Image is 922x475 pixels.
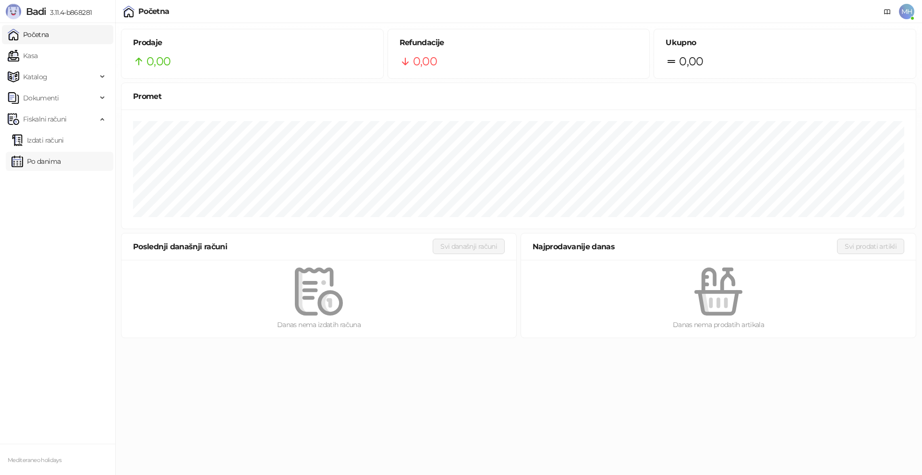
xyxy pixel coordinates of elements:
[8,46,37,65] a: Kasa
[413,52,437,71] span: 0,00
[23,110,66,129] span: Fiskalni računi
[536,319,900,330] div: Danas nema prodatih artikala
[146,52,170,71] span: 0,00
[12,152,61,171] a: Po danima
[899,4,914,19] span: MH
[880,4,895,19] a: Dokumentacija
[8,25,49,44] a: Početna
[12,131,64,150] a: Izdati računi
[23,88,59,108] span: Dokumenti
[679,52,703,71] span: 0,00
[533,241,837,253] div: Najprodavanije danas
[8,457,61,463] small: Mediteraneo holidays
[137,319,501,330] div: Danas nema izdatih računa
[26,6,46,17] span: Badi
[837,239,904,254] button: Svi prodati artikli
[433,239,505,254] button: Svi današnji računi
[6,4,21,19] img: Logo
[133,241,433,253] div: Poslednji današnji računi
[133,90,904,102] div: Promet
[23,67,48,86] span: Katalog
[400,37,638,49] h5: Refundacije
[46,8,92,17] span: 3.11.4-b868281
[138,8,170,15] div: Početna
[133,37,372,49] h5: Prodaje
[666,37,904,49] h5: Ukupno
